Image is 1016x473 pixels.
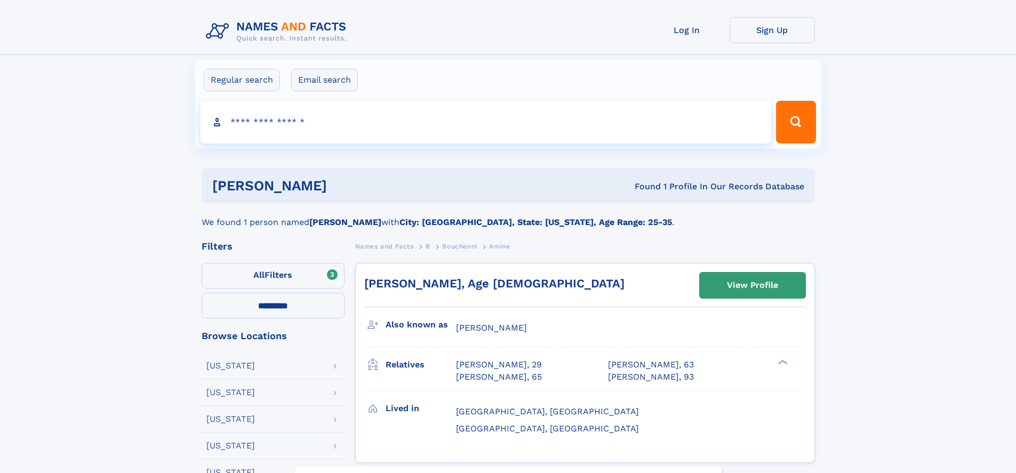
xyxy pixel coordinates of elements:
[608,359,694,371] a: [PERSON_NAME], 63
[386,316,456,334] h3: Also known as
[426,239,430,253] a: B
[202,242,345,251] div: Filters
[202,263,345,288] label: Filters
[364,277,625,290] a: [PERSON_NAME], Age [DEMOGRAPHIC_DATA]
[355,239,414,253] a: Names and Facts
[426,243,430,250] span: B
[442,239,477,253] a: Bouchenni
[730,17,815,43] a: Sign Up
[201,101,772,143] input: search input
[202,331,345,341] div: Browse Locations
[456,423,639,434] span: [GEOGRAPHIC_DATA], [GEOGRAPHIC_DATA]
[442,243,477,250] span: Bouchenni
[456,359,542,371] a: [PERSON_NAME], 29
[456,406,639,416] span: [GEOGRAPHIC_DATA], [GEOGRAPHIC_DATA]
[291,69,358,91] label: Email search
[206,388,255,397] div: [US_STATE]
[700,272,805,298] a: View Profile
[481,181,804,193] div: Found 1 Profile In Our Records Database
[202,17,355,46] img: Logo Names and Facts
[212,179,481,193] h1: [PERSON_NAME]
[644,17,730,43] a: Log In
[489,243,510,250] span: Amine
[253,270,265,280] span: All
[204,69,280,91] label: Regular search
[309,217,381,227] b: [PERSON_NAME]
[386,356,456,374] h3: Relatives
[608,371,694,383] a: [PERSON_NAME], 93
[727,273,778,298] div: View Profile
[775,359,788,366] div: ❯
[206,442,255,450] div: [US_STATE]
[776,101,815,143] button: Search Button
[456,371,542,383] a: [PERSON_NAME], 65
[399,217,672,227] b: City: [GEOGRAPHIC_DATA], State: [US_STATE], Age Range: 25-35
[206,415,255,423] div: [US_STATE]
[386,399,456,418] h3: Lived in
[202,203,815,229] div: We found 1 person named with .
[456,323,527,333] span: [PERSON_NAME]
[206,362,255,370] div: [US_STATE]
